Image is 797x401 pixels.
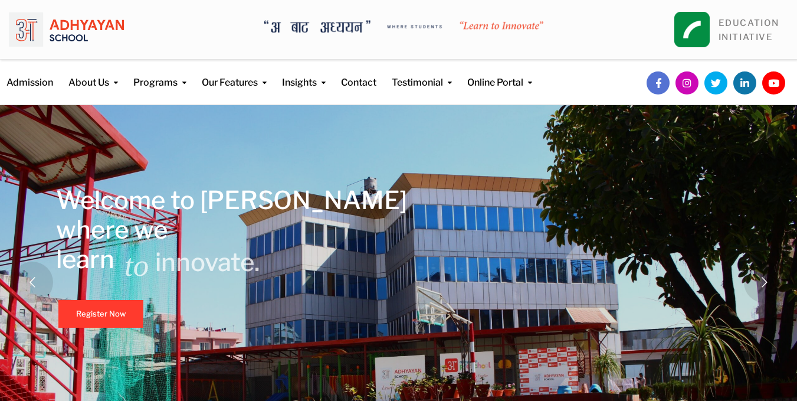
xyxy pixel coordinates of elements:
rs-layer: to [124,250,149,280]
rs-layer: Welcome to [PERSON_NAME] where we learn [56,185,407,274]
rs-layer: innovate. [155,247,260,277]
img: A Bata Adhyayan where students learn to Innovate [264,20,543,33]
a: Testimonial [392,60,452,90]
img: square_leapfrog [674,12,710,47]
a: Contact [341,60,376,90]
a: Register Now [58,300,143,328]
img: logo [9,9,124,50]
a: Programs [133,60,186,90]
a: Our Features [202,60,267,90]
a: Online Portal [467,60,532,90]
a: Admission [6,60,53,90]
a: Insights [282,60,326,90]
a: About Us [68,60,118,90]
a: EDUCATIONINITIATIVE [719,18,779,43]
